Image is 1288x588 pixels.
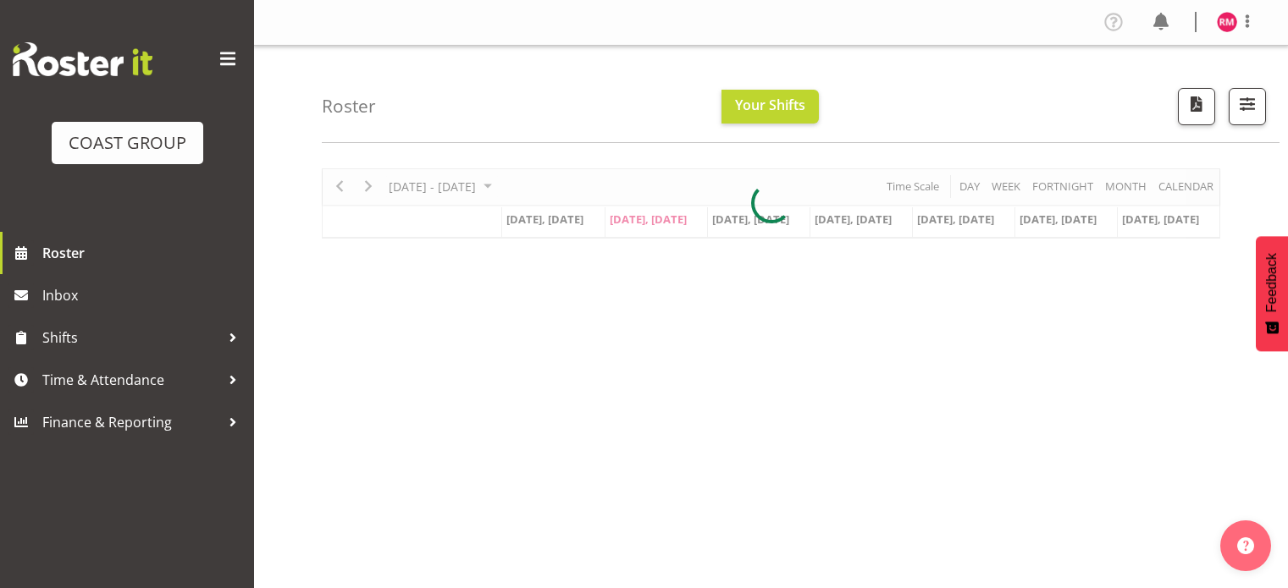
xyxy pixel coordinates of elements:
[721,90,819,124] button: Your Shifts
[735,96,805,114] span: Your Shifts
[1178,88,1215,125] button: Download a PDF of the roster according to the set date range.
[42,409,220,435] span: Finance & Reporting
[1217,12,1237,32] img: robert-micheal-hyde10060.jpg
[69,130,186,156] div: COAST GROUP
[42,325,220,350] span: Shifts
[42,240,246,266] span: Roster
[1229,88,1266,125] button: Filter Shifts
[13,42,152,76] img: Rosterit website logo
[1264,253,1280,312] span: Feedback
[322,96,376,116] h4: Roster
[42,283,246,308] span: Inbox
[42,367,220,393] span: Time & Attendance
[1256,236,1288,351] button: Feedback - Show survey
[1237,537,1254,554] img: help-xxl-2.png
